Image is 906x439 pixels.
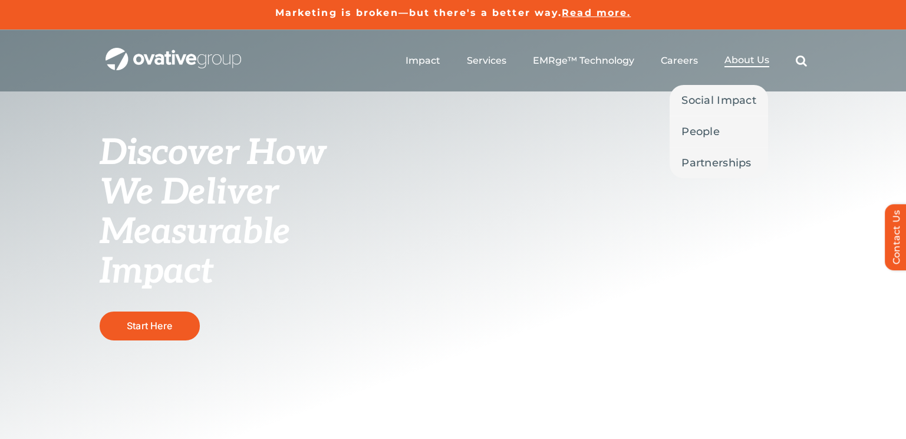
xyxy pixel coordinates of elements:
[796,55,807,67] a: Search
[661,55,698,67] a: Careers
[275,7,562,18] a: Marketing is broken—but there's a better way.
[467,55,506,67] a: Services
[406,42,807,80] nav: Menu
[724,54,769,67] a: About Us
[100,172,291,293] span: We Deliver Measurable Impact
[670,85,768,116] a: Social Impact
[562,7,631,18] a: Read more.
[670,148,768,178] a: Partnerships
[724,54,769,66] span: About Us
[127,320,172,332] span: Start Here
[406,55,440,67] a: Impact
[106,47,241,58] a: OG_Full_horizontal_WHT
[670,116,768,147] a: People
[533,55,634,67] a: EMRge™ Technology
[681,155,751,171] span: Partnerships
[100,312,200,340] a: Start Here
[100,132,326,175] span: Discover How
[681,92,756,109] span: Social Impact
[681,123,720,140] span: People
